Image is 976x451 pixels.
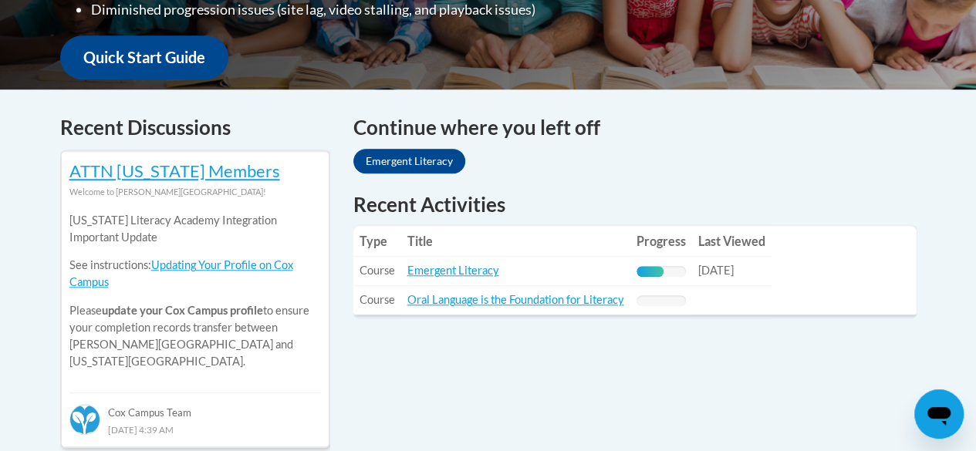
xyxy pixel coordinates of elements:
[69,160,280,181] a: ATTN [US_STATE] Members
[69,200,321,382] div: Please to ensure your completion records transfer between [PERSON_NAME][GEOGRAPHIC_DATA] and [US_...
[353,226,401,257] th: Type
[353,113,917,143] h4: Continue where you left off
[692,226,772,257] th: Last Viewed
[630,226,692,257] th: Progress
[60,113,330,143] h4: Recent Discussions
[407,264,499,277] a: Emergent Literacy
[914,389,964,439] iframe: Button to launch messaging window
[69,258,293,288] a: Updating Your Profile on Cox Campus
[353,190,917,218] h1: Recent Activities
[360,293,395,306] span: Course
[69,212,321,246] p: [US_STATE] Literacy Academy Integration Important Update
[69,183,321,200] div: Welcome to [PERSON_NAME][GEOGRAPHIC_DATA]!
[69,392,321,420] div: Cox Campus Team
[69,404,100,435] img: Cox Campus Team
[102,304,263,317] b: update your Cox Campus profile
[353,149,465,173] a: Emergent Literacy
[69,421,321,438] div: [DATE] 4:39 AM
[60,35,228,79] a: Quick Start Guide
[407,293,624,306] a: Oral Language is the Foundation for Literacy
[698,264,734,277] span: [DATE]
[360,264,395,277] span: Course
[401,226,630,257] th: Title
[637,266,664,277] div: Progress, %
[69,257,321,291] p: See instructions:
